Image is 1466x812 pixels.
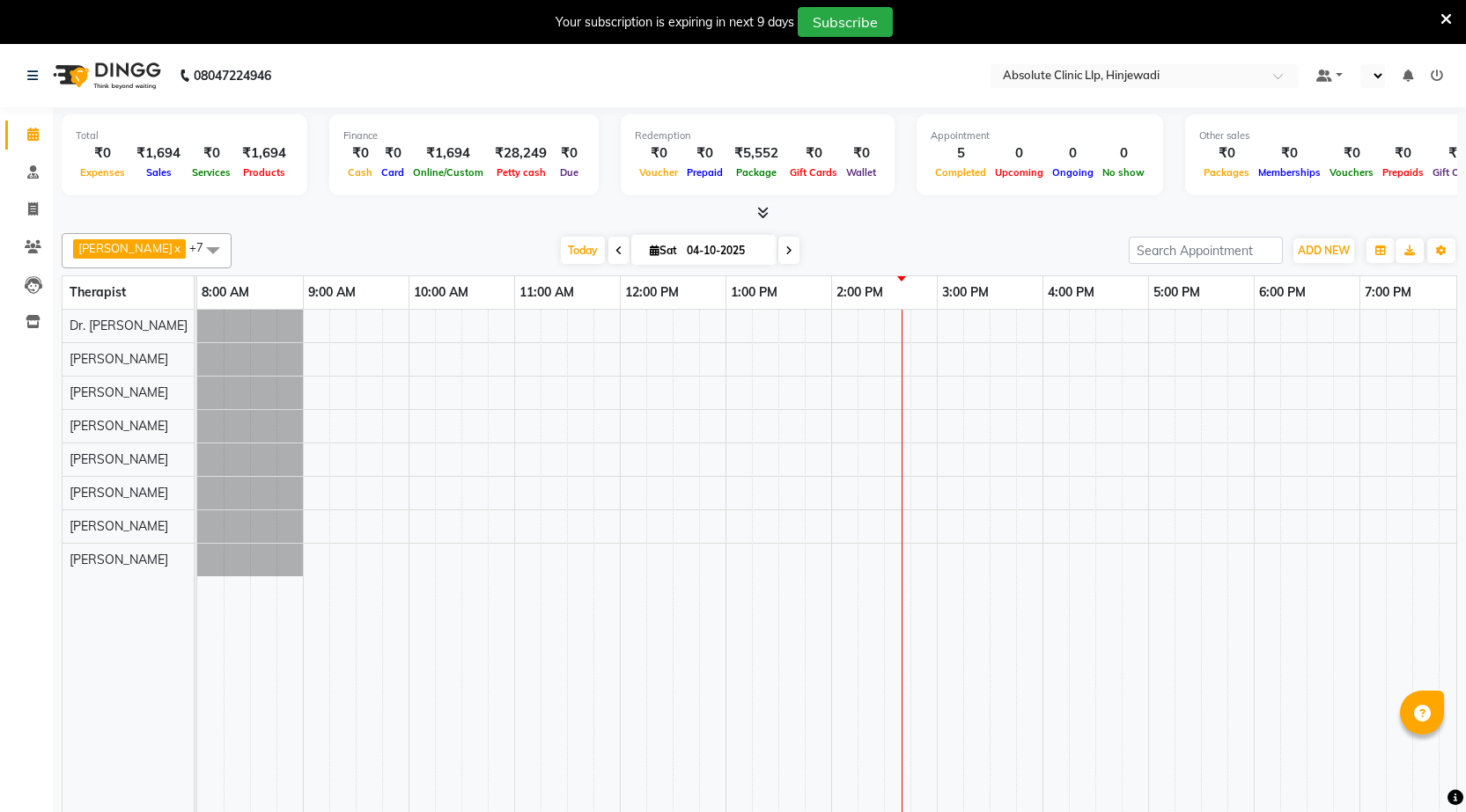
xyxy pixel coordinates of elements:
[377,143,409,164] div: ₹0
[635,143,682,164] div: ₹0
[409,143,488,164] div: ₹1,694
[70,485,168,501] span: [PERSON_NAME]
[189,240,217,254] span: +7
[635,166,682,179] span: Voucher
[70,451,168,467] span: [PERSON_NAME]
[832,280,888,305] a: 2:00 PM
[78,241,173,255] span: [PERSON_NAME]
[515,280,578,305] a: 11:00 AM
[235,143,293,164] div: ₹1,694
[1293,238,1354,263] button: ADD NEW
[556,13,794,32] div: Your subscription is expiring in next 9 days
[682,166,727,179] span: Prepaid
[76,128,293,143] div: Total
[70,351,168,367] span: [PERSON_NAME]
[556,166,583,179] span: Due
[1048,143,1098,164] div: 0
[842,143,880,164] div: ₹0
[343,143,377,164] div: ₹0
[732,166,781,179] span: Package
[931,143,991,164] div: 5
[409,280,473,305] a: 10:00 AM
[377,166,409,179] span: Card
[129,143,188,164] div: ₹1,694
[842,166,880,179] span: Wallet
[1378,166,1428,179] span: Prepaids
[188,143,235,164] div: ₹0
[991,143,1048,164] div: 0
[492,166,550,179] span: Petty cash
[70,518,168,534] span: [PERSON_NAME]
[1360,280,1416,305] a: 7:00 PM
[561,237,605,264] span: Today
[785,166,842,179] span: Gift Cards
[1098,166,1149,179] span: No show
[681,238,770,264] input: 2025-10-04
[1129,237,1283,264] input: Search Appointment
[991,166,1048,179] span: Upcoming
[726,280,782,305] a: 1:00 PM
[635,128,880,143] div: Redemption
[70,552,168,567] span: [PERSON_NAME]
[70,284,126,300] span: Therapist
[1325,143,1378,164] div: ₹0
[409,166,488,179] span: Online/Custom
[70,384,168,400] span: [PERSON_NAME]
[1255,280,1310,305] a: 6:00 PM
[938,280,993,305] a: 3:00 PM
[727,143,785,164] div: ₹5,552
[1199,166,1254,179] span: Packages
[621,280,683,305] a: 12:00 PM
[682,143,727,164] div: ₹0
[76,166,129,179] span: Expenses
[488,143,554,164] div: ₹28,249
[70,418,168,434] span: [PERSON_NAME]
[343,128,585,143] div: Finance
[1378,143,1428,164] div: ₹0
[188,166,235,179] span: Services
[1254,143,1325,164] div: ₹0
[554,143,585,164] div: ₹0
[1149,280,1204,305] a: 5:00 PM
[1325,166,1378,179] span: Vouchers
[239,166,290,179] span: Products
[931,166,991,179] span: Completed
[1048,166,1098,179] span: Ongoing
[194,51,271,100] b: 08047224946
[1043,280,1099,305] a: 4:00 PM
[70,318,188,333] span: Dr. [PERSON_NAME]
[1298,244,1350,257] span: ADD NEW
[304,280,360,305] a: 9:00 AM
[76,143,129,164] div: ₹0
[173,241,180,255] a: x
[798,7,893,37] button: Subscribe
[1098,143,1149,164] div: 0
[931,128,1149,143] div: Appointment
[142,166,176,179] span: Sales
[785,143,842,164] div: ₹0
[197,280,254,305] a: 8:00 AM
[1254,166,1325,179] span: Memberships
[1199,143,1254,164] div: ₹0
[645,244,681,257] span: Sat
[343,166,377,179] span: Cash
[45,51,166,100] img: logo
